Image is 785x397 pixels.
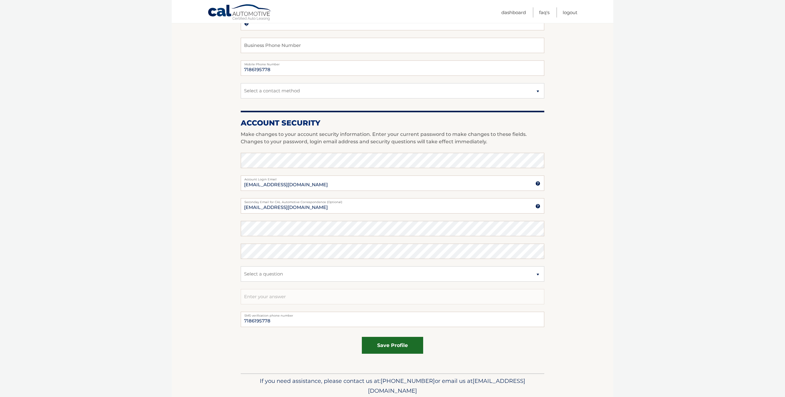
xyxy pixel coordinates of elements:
a: Logout [563,7,577,17]
label: SMS verification phone number [241,312,544,317]
button: save profile [362,337,423,354]
p: Make changes to your account security information. Enter your current password to make changes to... [241,131,544,145]
input: Business Phone Number [241,38,544,53]
input: Telephone number for SMS login verification [241,312,544,327]
a: FAQ's [539,7,549,17]
label: Mobile Phone Number [241,60,544,65]
input: Seconday Email for CAL Automotive Correspondence (Optional) [241,198,544,214]
span: [PHONE_NUMBER] [381,377,435,384]
input: Enter your answer [241,289,544,304]
input: Mobile Phone Number [241,60,544,76]
input: Account Login Email [241,175,544,191]
a: Cal Automotive [208,4,272,22]
p: If you need assistance, please contact us at: or email us at [245,376,540,396]
img: tooltip.svg [535,181,540,186]
label: Seconday Email for CAL Automotive Correspondence (Optional) [241,198,544,203]
h2: Account Security [241,118,544,128]
a: Dashboard [501,7,526,17]
img: tooltip.svg [535,204,540,209]
span: [EMAIL_ADDRESS][DOMAIN_NAME] [368,377,525,394]
label: Account Login Email [241,175,544,180]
